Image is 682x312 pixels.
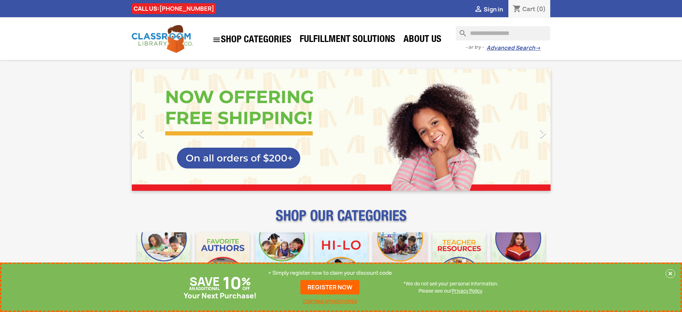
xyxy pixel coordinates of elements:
i: shopping_cart [513,5,521,14]
img: Classroom Library Company [132,25,193,53]
p: SHOP OUR CATEGORIES [132,214,551,227]
i:  [132,124,150,142]
img: CLC_HiLo_Mobile.jpg [314,232,368,286]
ul: Carousel container [132,69,551,191]
i:  [534,124,552,142]
i: search [456,26,464,35]
img: CLC_Fiction_Nonfiction_Mobile.jpg [373,232,427,286]
span: → [535,44,541,52]
img: CLC_Bulk_Mobile.jpg [137,232,191,286]
span: Sign in [484,5,503,13]
a: Previous [132,69,195,191]
input: Search [456,26,550,41]
i:  [212,36,221,44]
a: Next [488,69,551,191]
div: CALL US: [132,3,216,14]
a: Advanced Search→ [487,44,541,52]
span: Cart [522,5,535,13]
img: CLC_Phonics_And_Decodables_Mobile.jpg [255,232,309,286]
img: CLC_Teacher_Resources_Mobile.jpg [432,232,486,286]
i:  [474,5,483,14]
img: CLC_Favorite_Authors_Mobile.jpg [196,232,250,286]
span: - or try - [465,44,487,51]
a: Fulfillment Solutions [296,33,399,47]
a: About Us [400,33,445,47]
a: [PHONE_NUMBER] [159,5,214,13]
span: (0) [536,5,546,13]
a:  Sign in [474,5,503,13]
a: SHOP CATEGORIES [209,32,295,48]
img: CLC_Dyslexia_Mobile.jpg [492,232,545,286]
